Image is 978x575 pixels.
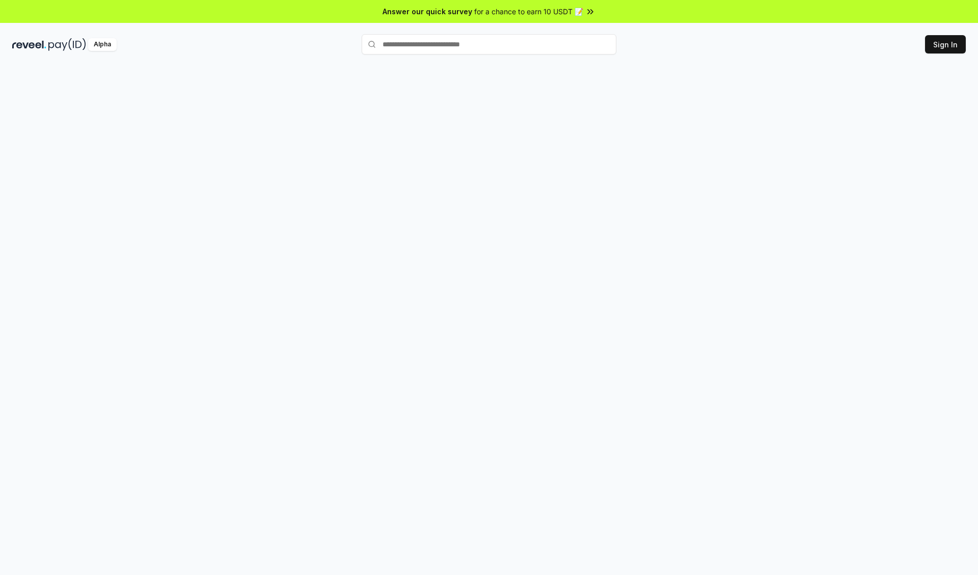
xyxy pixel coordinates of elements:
button: Sign In [925,35,966,53]
img: pay_id [48,38,86,51]
span: Answer our quick survey [383,6,472,17]
span: for a chance to earn 10 USDT 📝 [474,6,583,17]
div: Alpha [88,38,117,51]
img: reveel_dark [12,38,46,51]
